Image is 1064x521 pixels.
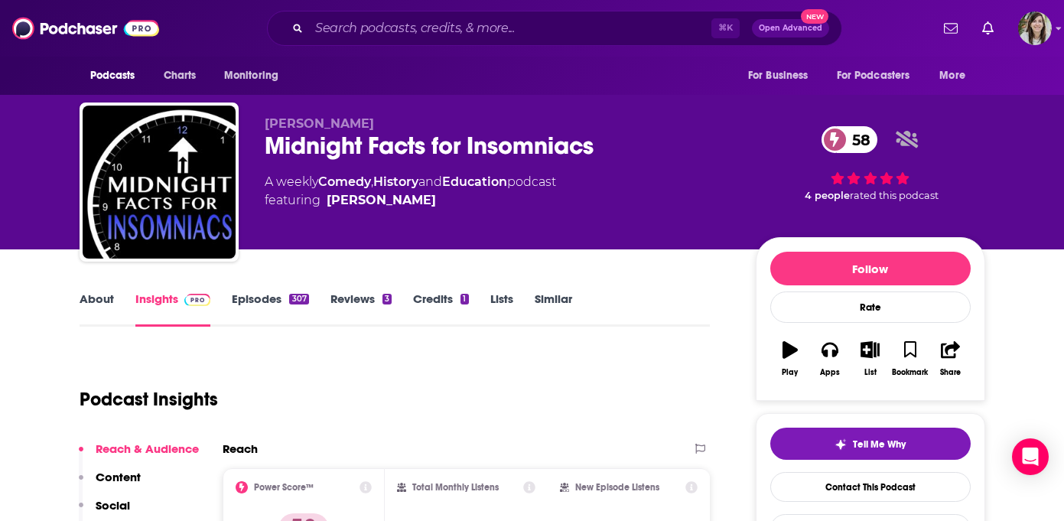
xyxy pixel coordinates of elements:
[135,291,211,327] a: InsightsPodchaser Pro
[96,498,130,513] p: Social
[371,174,373,189] span: ,
[318,174,371,189] a: Comedy
[80,291,114,327] a: About
[748,65,809,86] span: For Business
[223,441,258,456] h2: Reach
[782,368,798,377] div: Play
[770,331,810,386] button: Play
[770,428,971,460] button: tell me why sparkleTell Me Why
[184,294,211,306] img: Podchaser Pro
[837,126,878,153] span: 58
[535,291,572,327] a: Similar
[96,441,199,456] p: Reach & Audience
[330,291,392,327] a: Reviews3
[90,65,135,86] span: Podcasts
[820,368,840,377] div: Apps
[83,106,236,259] img: Midnight Facts for Insomniacs
[79,441,199,470] button: Reach & Audience
[756,116,985,211] div: 58 4 peoplerated this podcast
[864,368,877,377] div: List
[224,65,278,86] span: Monitoring
[853,438,906,451] span: Tell Me Why
[737,61,828,90] button: open menu
[939,65,965,86] span: More
[770,472,971,502] a: Contact This Podcast
[267,11,842,46] div: Search podcasts, credits, & more...
[940,368,961,377] div: Share
[1018,11,1052,45] span: Logged in as devinandrade
[154,61,206,90] a: Charts
[976,15,1000,41] a: Show notifications dropdown
[265,191,556,210] span: featuring
[289,294,308,304] div: 307
[442,174,507,189] a: Education
[12,14,159,43] img: Podchaser - Follow, Share and Rate Podcasts
[1018,11,1052,45] img: User Profile
[373,174,418,189] a: History
[837,65,910,86] span: For Podcasters
[835,438,847,451] img: tell me why sparkle
[232,291,308,327] a: Episodes307
[1018,11,1052,45] button: Show profile menu
[810,331,850,386] button: Apps
[827,61,932,90] button: open menu
[575,482,659,493] h2: New Episode Listens
[80,388,218,411] h1: Podcast Insights
[752,19,829,37] button: Open AdvancedNew
[327,191,436,210] a: Shane Rogers
[770,252,971,285] button: Follow
[309,16,711,41] input: Search podcasts, credits, & more...
[759,24,822,32] span: Open Advanced
[929,61,984,90] button: open menu
[412,482,499,493] h2: Total Monthly Listens
[711,18,740,38] span: ⌘ K
[460,294,468,304] div: 1
[938,15,964,41] a: Show notifications dropdown
[254,482,314,493] h2: Power Score™
[930,331,970,386] button: Share
[822,126,878,153] a: 58
[1012,438,1049,475] div: Open Intercom Messenger
[382,294,392,304] div: 3
[770,291,971,323] div: Rate
[801,9,828,24] span: New
[79,470,141,498] button: Content
[413,291,468,327] a: Credits1
[490,291,513,327] a: Lists
[80,61,155,90] button: open menu
[265,173,556,210] div: A weekly podcast
[890,331,930,386] button: Bookmark
[850,190,939,201] span: rated this podcast
[418,174,442,189] span: and
[164,65,197,86] span: Charts
[96,470,141,484] p: Content
[850,331,890,386] button: List
[805,190,850,201] span: 4 people
[892,368,928,377] div: Bookmark
[213,61,298,90] button: open menu
[265,116,374,131] span: [PERSON_NAME]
